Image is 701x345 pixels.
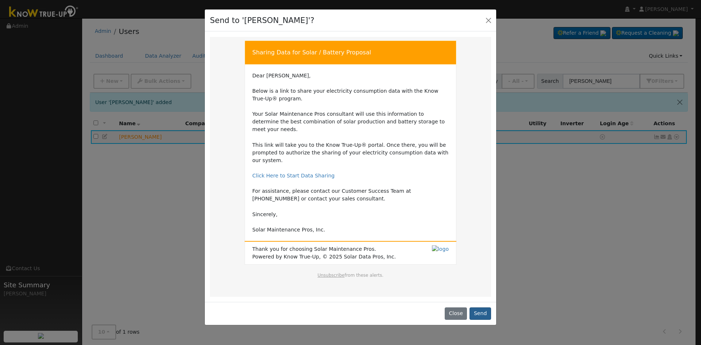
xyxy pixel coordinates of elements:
[252,245,396,261] span: Thank you for choosing Solar Maintenance Pros. Powered by Know True-Up, © 2025 Solar Data Pros, Inc.
[470,307,491,320] button: Send
[252,72,449,234] td: Dear [PERSON_NAME], Below is a link to share your electricity consumption data with the Know True...
[245,41,456,64] td: Sharing Data for Solar / Battery Proposal
[252,272,449,286] td: from these alerts.
[445,307,467,320] button: Close
[318,273,345,278] a: Unsubscribe
[483,15,494,25] button: Close
[210,15,314,26] h4: Send to '[PERSON_NAME]'?
[252,173,335,179] a: Click Here to Start Data Sharing
[432,245,449,253] img: logo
